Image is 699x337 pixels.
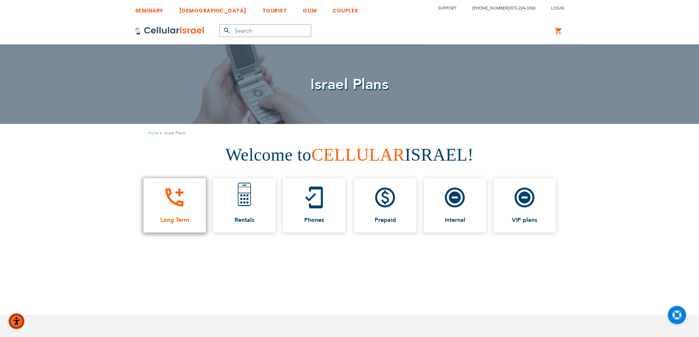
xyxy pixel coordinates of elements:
[148,130,159,136] a: Home
[234,217,254,223] span: Rentals
[135,2,163,15] a: SEMINARY
[510,6,535,11] a: 072-224-3300
[135,26,205,35] img: Cellular Israel Logo
[302,186,326,209] i: mobile_friendly
[375,217,396,223] span: Prepaid
[438,6,456,11] a: Support
[310,74,389,95] span: Israel Plans
[373,186,397,209] i: paid
[179,2,247,15] a: [DEMOGRAPHIC_DATA]
[494,178,556,232] a: do_not_disturb_on_total_silence VIP plans
[332,2,358,15] a: COUPLES
[312,145,405,164] span: CELLULAR
[354,178,416,232] a: paid Prepaid
[551,6,564,11] span: Login
[262,2,287,15] a: TOURIST
[303,2,317,15] a: OLIM
[164,129,185,136] strong: Israel Plans
[513,186,536,209] i: do_not_disturb_on_total_silence
[213,178,276,232] a: Rentals
[163,186,186,209] i: add_ic_call
[512,217,537,223] span: VIP plans
[424,178,486,232] a: do_not_disturb_on_total_silence Internal
[8,313,25,329] div: Accessibility Menu
[304,217,324,223] span: Phones
[143,178,206,232] a: add_ic_call Long Term
[6,142,693,168] h1: Welcome to ISRAEL!
[472,6,509,11] a: [PHONE_NUMBER]
[465,3,535,14] li: /
[443,186,467,209] i: do_not_disturb_on_total_silence
[445,217,465,223] span: Internal
[219,24,311,37] input: Search
[137,175,563,236] ul: .
[283,178,345,232] a: mobile_friendly Phones
[160,217,189,223] span: Long Term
